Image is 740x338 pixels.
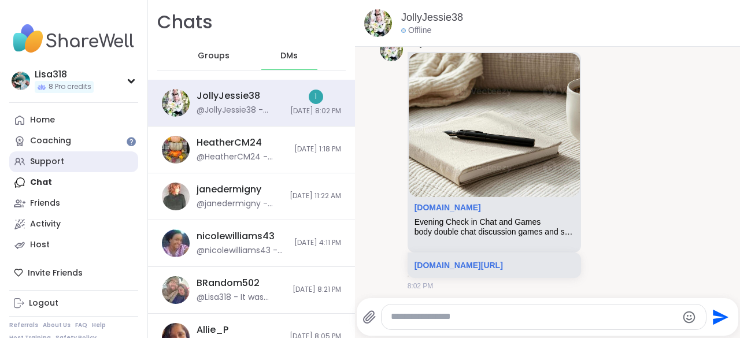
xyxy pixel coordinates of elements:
[197,324,228,336] div: Allie_P
[197,151,287,163] div: @HeatherCM24 - [URL][DOMAIN_NAME]
[280,50,298,62] span: DMs
[75,321,87,329] a: FAQ
[197,105,283,116] div: @JollyJessie38 - [URL][DOMAIN_NAME]
[9,235,138,255] a: Host
[30,198,60,209] div: Friends
[92,321,106,329] a: Help
[401,10,463,25] a: JollyJessie38
[30,218,61,230] div: Activity
[294,144,341,154] span: [DATE] 1:18 PM
[197,230,275,243] div: nicolewilliams43
[30,156,64,168] div: Support
[127,137,136,146] iframe: Spotlight
[197,90,260,102] div: JollyJessie38
[162,89,190,117] img: https://sharewell-space-live.sfo3.digitaloceanspaces.com/user-generated/3602621c-eaa5-4082-863a-9...
[9,18,138,59] img: ShareWell Nav Logo
[9,214,138,235] a: Activity
[682,310,696,324] button: Emoji picker
[30,135,71,147] div: Coaching
[29,298,58,309] div: Logout
[415,227,574,237] div: body double chat discussion games and support for anyone who needs it
[294,238,341,248] span: [DATE] 4:11 PM
[9,193,138,214] a: Friends
[309,90,323,104] div: 1
[401,25,431,36] div: Offline
[197,277,260,289] div: BRandom502
[162,183,190,210] img: https://sharewell-space-live.sfo3.digitaloceanspaces.com/user-generated/96793c36-d778-490f-86b3-7...
[409,53,580,197] img: Evening Check in Chat and Games
[43,321,71,329] a: About Us
[12,72,30,90] img: Lisa318
[290,106,341,116] span: [DATE] 8:02 PM
[391,311,677,323] textarea: Type your message
[9,131,138,151] a: Coaching
[162,229,190,257] img: https://sharewell-space-live.sfo3.digitaloceanspaces.com/user-generated/3403c148-dfcf-4217-9166-8...
[9,262,138,283] div: Invite Friends
[162,276,190,304] img: https://sharewell-space-live.sfo3.digitaloceanspaces.com/user-generated/127af2b2-1259-4cf0-9fd7-7...
[9,151,138,172] a: Support
[30,114,55,126] div: Home
[197,198,283,210] div: @janedermigny - thank you for your loving support
[380,38,403,61] img: https://sharewell-space-live.sfo3.digitaloceanspaces.com/user-generated/3602621c-eaa5-4082-863a-9...
[9,293,138,314] a: Logout
[197,292,286,303] div: @Lisa318 - It was great. Looking forward to yours
[49,82,91,92] span: 8 Pro credits
[157,9,213,35] h1: Chats
[197,245,287,257] div: @nicolewilliams43 - Thanks
[197,183,261,196] div: janedermigny
[293,285,341,295] span: [DATE] 8:21 PM
[415,261,503,270] a: [DOMAIN_NAME][URL]
[415,217,574,227] div: Evening Check in Chat and Games
[415,203,481,212] a: Attachment
[197,136,262,149] div: HeatherCM24
[30,239,50,251] div: Host
[198,50,230,62] span: Groups
[9,110,138,131] a: Home
[35,68,94,81] div: Lisa318
[9,321,38,329] a: Referrals
[408,281,434,291] span: 8:02 PM
[162,136,190,164] img: https://sharewell-space-live.sfo3.digitaloceanspaces.com/user-generated/e72d2dfd-06ae-43a5-b116-a...
[364,9,392,37] img: https://sharewell-space-live.sfo3.digitaloceanspaces.com/user-generated/3602621c-eaa5-4082-863a-9...
[290,191,341,201] span: [DATE] 11:22 AM
[706,304,732,330] button: Send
